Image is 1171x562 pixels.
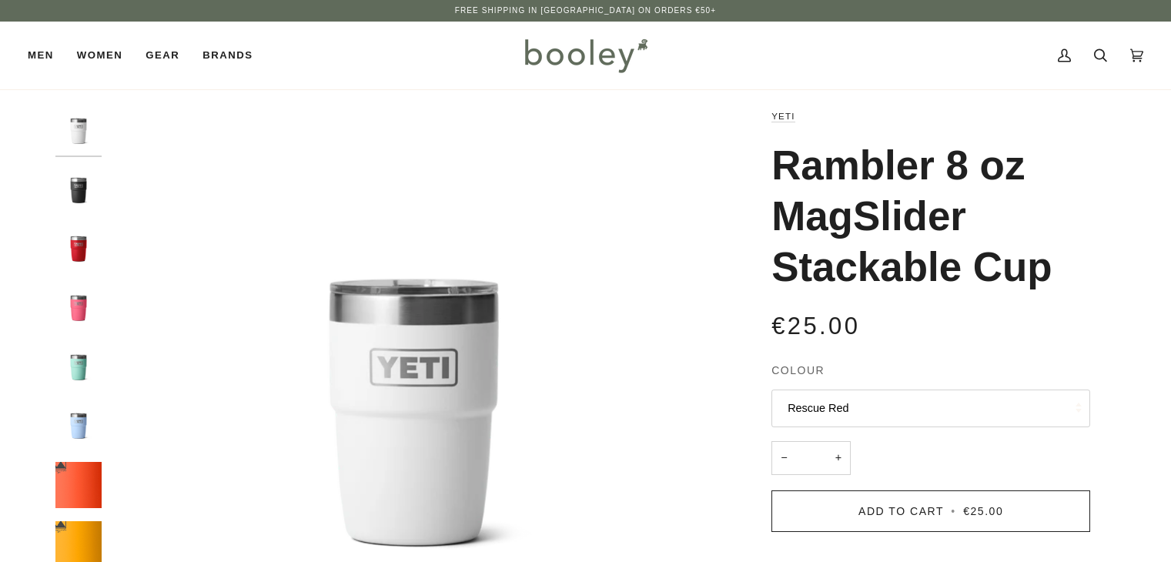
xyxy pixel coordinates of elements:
[771,140,1079,293] h1: Rambler 8 oz MagSlider Stackable Cup
[65,22,134,89] a: Women
[455,5,716,17] p: Free Shipping in [GEOGRAPHIC_DATA] on Orders €50+
[55,403,102,449] img: Yeti Rambler 8 oz MagSlider Stackable Cup Big Sky Blue - Booley Galway
[858,505,944,517] span: Add to Cart
[202,48,253,63] span: Brands
[146,48,179,63] span: Gear
[28,22,65,89] a: Men
[134,22,191,89] a: Gear
[771,313,860,340] span: €25.00
[518,33,653,78] img: Booley
[77,48,122,63] span: Women
[771,112,795,121] a: YETI
[28,48,54,63] span: Men
[55,167,102,213] img: Yeti Rambler 8 oz MagSlider Stackable Cup Black - Booley Galway
[771,490,1090,532] button: Add to Cart • €25.00
[826,441,851,476] button: +
[771,390,1090,427] button: Rescue Red
[771,363,825,379] span: Colour
[55,344,102,390] img: Yeti Rambler 8 oz MagSlider Stackable Cup Seafoam - Booley Galway
[771,441,796,476] button: −
[191,22,264,89] a: Brands
[963,505,1003,517] span: €25.00
[948,505,959,517] span: •
[55,462,102,508] img: Rambler 8 oz MagSlider Stackable Cup
[55,108,102,154] img: Yeti Rambler 8 oz MagSlider Stackable Cup White - Booley Galway
[771,441,851,476] input: Quantity
[55,226,102,272] img: Yeti Rambler 8 oz MagSlider Stackable Cup Rescue Red - Booley Galway
[55,285,102,331] img: Yeti Rambler 8 oz MagSlider Stackable Cup Tropical Pink - Booley Galway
